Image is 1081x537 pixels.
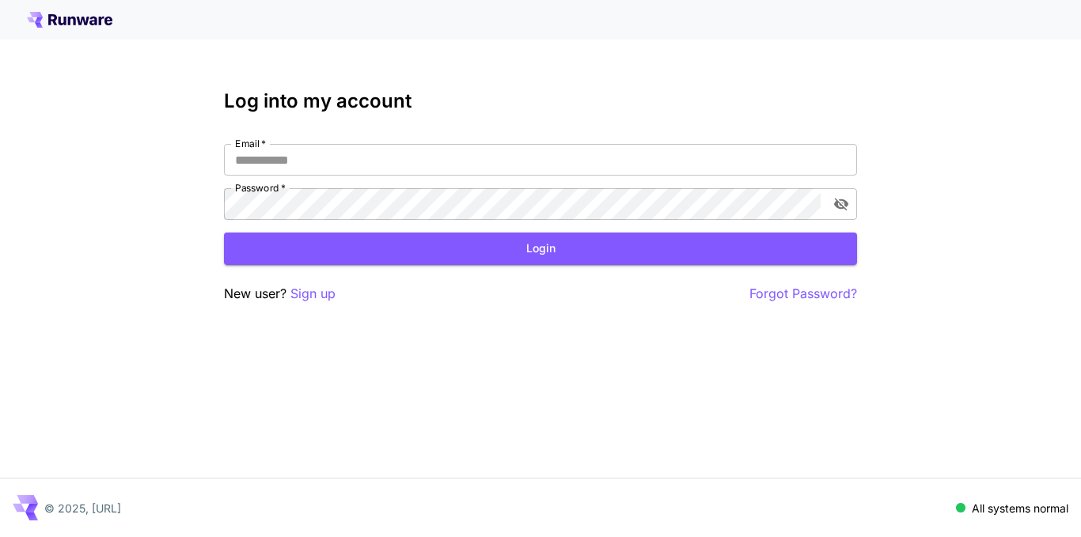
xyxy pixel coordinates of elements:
[235,137,266,150] label: Email
[972,500,1068,516] p: All systems normal
[235,181,286,195] label: Password
[44,500,121,516] p: © 2025, [URL]
[290,284,336,304] button: Sign up
[224,284,336,304] p: New user?
[749,284,857,304] button: Forgot Password?
[224,233,857,265] button: Login
[224,90,857,112] h3: Log into my account
[827,190,855,218] button: toggle password visibility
